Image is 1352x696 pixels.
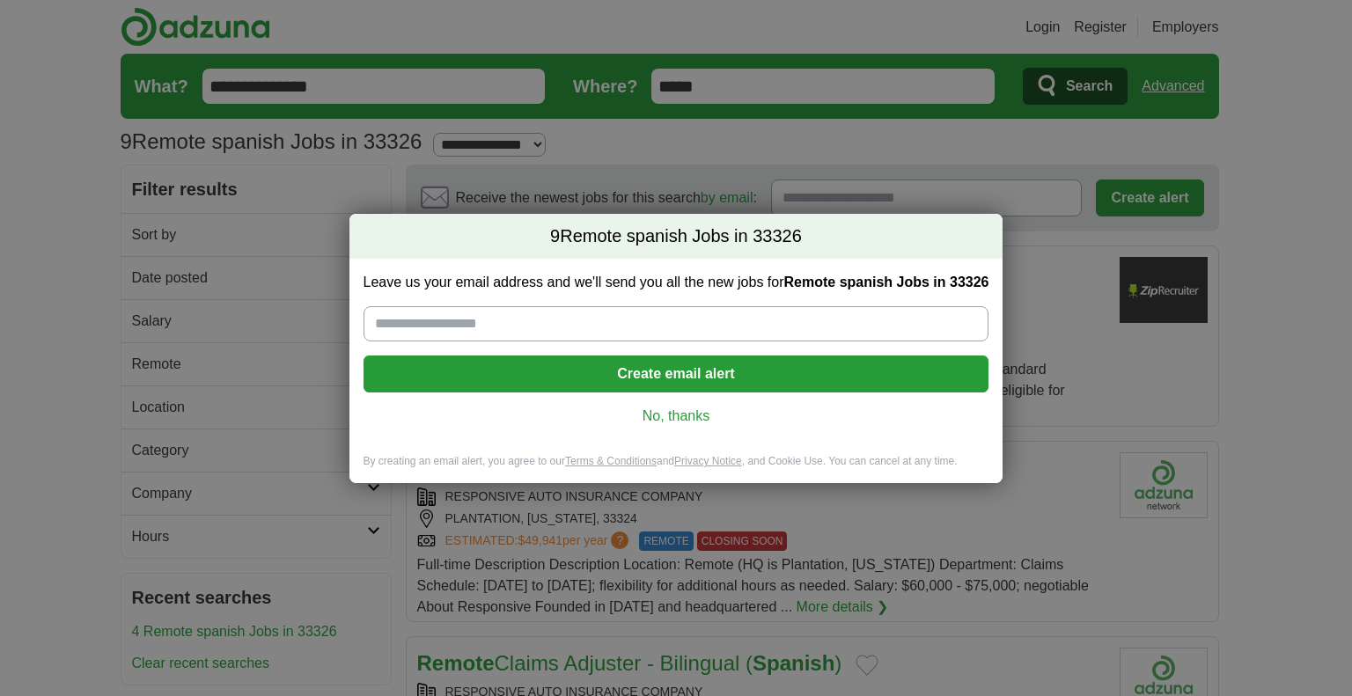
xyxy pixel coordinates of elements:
[674,455,742,467] a: Privacy Notice
[364,273,989,292] label: Leave us your email address and we'll send you all the new jobs for
[550,224,560,249] span: 9
[364,355,989,392] button: Create email alert
[349,214,1003,260] h2: Remote spanish Jobs in 33326
[378,407,975,426] a: No, thanks
[565,455,657,467] a: Terms & Conditions
[784,275,989,289] strong: Remote spanish Jobs in 33326
[349,454,1003,483] div: By creating an email alert, you agree to our and , and Cookie Use. You can cancel at any time.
